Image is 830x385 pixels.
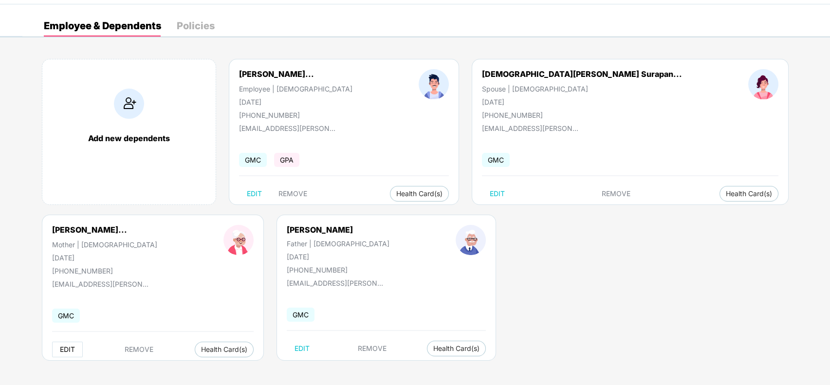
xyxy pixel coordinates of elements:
[239,98,352,106] div: [DATE]
[350,341,394,356] button: REMOVE
[52,225,127,235] div: [PERSON_NAME]...
[390,186,449,202] button: Health Card(s)
[247,190,262,198] span: EDIT
[419,69,449,99] img: profileImage
[287,225,389,235] div: [PERSON_NAME]
[287,279,384,287] div: [EMAIL_ADDRESS][PERSON_NAME][DOMAIN_NAME]
[271,186,315,202] button: REMOVE
[295,345,310,352] span: EDIT
[195,342,254,357] button: Health Card(s)
[44,21,161,31] div: Employee & Dependents
[287,341,317,356] button: EDIT
[177,21,215,31] div: Policies
[602,190,630,198] span: REMOVE
[482,153,510,167] span: GMC
[287,308,314,322] span: GMC
[396,191,443,196] span: Health Card(s)
[239,85,352,93] div: Employee | [DEMOGRAPHIC_DATA]
[490,190,505,198] span: EDIT
[748,69,778,99] img: profileImage
[52,309,80,323] span: GMC
[482,98,682,106] div: [DATE]
[239,69,314,79] div: [PERSON_NAME]...
[52,280,149,288] div: [EMAIL_ADDRESS][PERSON_NAME][DOMAIN_NAME]
[52,267,157,275] div: [PHONE_NUMBER]
[278,190,307,198] span: REMOVE
[287,266,389,274] div: [PHONE_NUMBER]
[482,69,682,79] div: [DEMOGRAPHIC_DATA][PERSON_NAME] Surapan...
[52,240,157,249] div: Mother | [DEMOGRAPHIC_DATA]
[482,111,682,119] div: [PHONE_NUMBER]
[60,346,75,353] span: EDIT
[223,225,254,255] img: profileImage
[239,186,270,202] button: EDIT
[114,89,144,119] img: addIcon
[358,345,387,352] span: REMOVE
[52,254,157,262] div: [DATE]
[52,133,206,143] div: Add new dependents
[287,239,389,248] div: Father | [DEMOGRAPHIC_DATA]
[52,342,83,357] button: EDIT
[125,346,153,353] span: REMOVE
[433,346,480,351] span: Health Card(s)
[239,153,267,167] span: GMC
[287,253,389,261] div: [DATE]
[117,342,161,357] button: REMOVE
[274,153,299,167] span: GPA
[726,191,772,196] span: Health Card(s)
[594,186,638,202] button: REMOVE
[201,347,247,352] span: Health Card(s)
[239,124,336,132] div: [EMAIL_ADDRESS][PERSON_NAME][DOMAIN_NAME]
[239,111,352,119] div: [PHONE_NUMBER]
[482,124,579,132] div: [EMAIL_ADDRESS][PERSON_NAME][DOMAIN_NAME]
[719,186,778,202] button: Health Card(s)
[482,186,513,202] button: EDIT
[427,341,486,356] button: Health Card(s)
[482,85,682,93] div: Spouse | [DEMOGRAPHIC_DATA]
[456,225,486,255] img: profileImage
